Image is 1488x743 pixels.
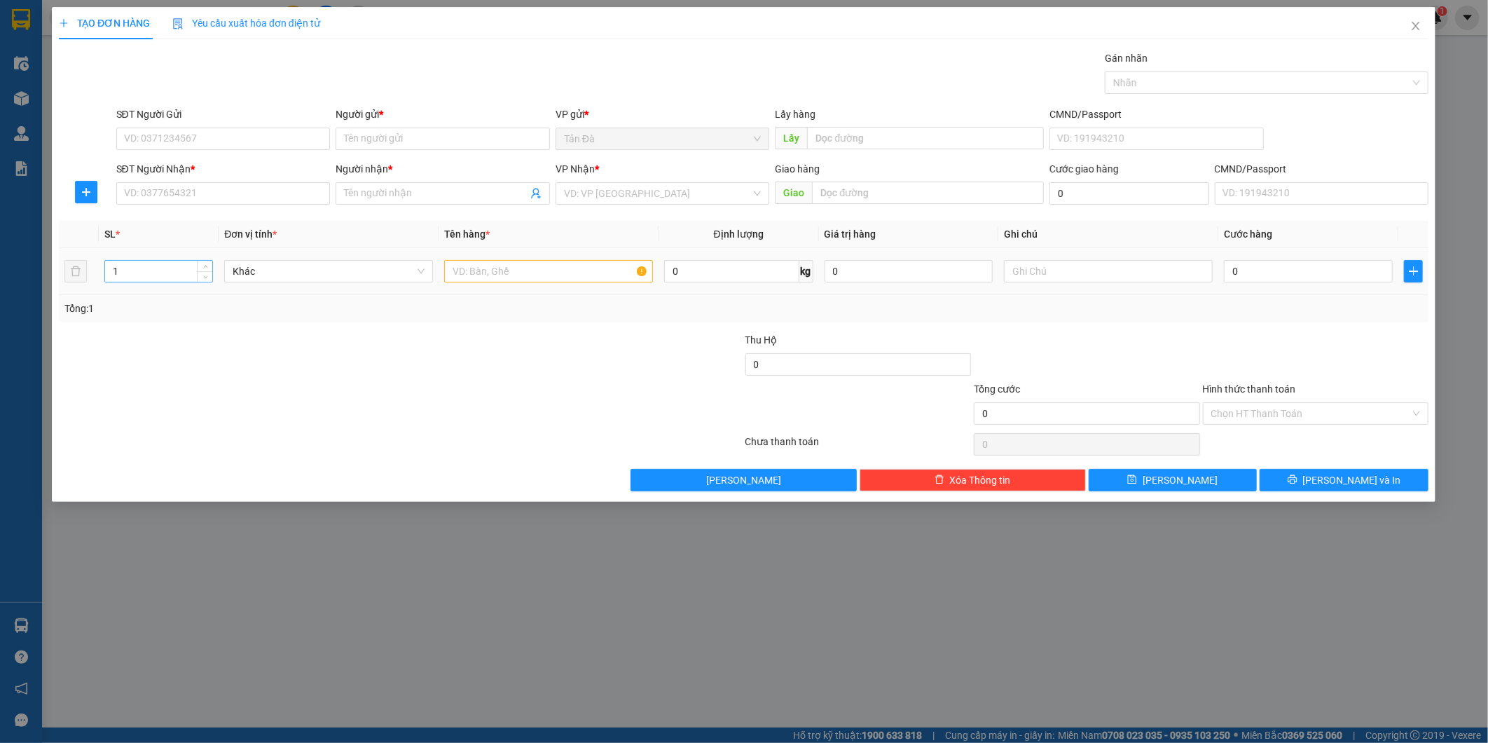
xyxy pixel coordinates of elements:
[825,229,876,240] span: Giá trị hàng
[172,18,320,29] span: Yêu cầu xuất hóa đơn điện tử
[116,161,331,177] div: SĐT Người Nhận
[64,301,574,316] div: Tổng: 1
[1203,383,1296,395] label: Hình thức thanh toán
[172,18,184,29] img: icon
[799,260,813,282] span: kg
[999,221,1219,248] th: Ghi chú
[556,163,595,175] span: VP Nhận
[198,261,213,271] span: Increase Value
[1089,469,1258,491] button: save[PERSON_NAME]
[1405,260,1424,282] button: plus
[198,271,213,282] span: Decrease Value
[1303,472,1401,488] span: [PERSON_NAME] và In
[1105,53,1148,64] label: Gán nhãn
[1225,229,1273,240] span: Cước hàng
[76,186,97,198] span: plus
[744,434,973,458] div: Chưa thanh toán
[745,334,778,346] span: Thu Hộ
[1411,20,1422,32] span: close
[530,188,542,199] span: user-add
[974,383,1021,395] span: Tổng cước
[1143,472,1218,488] span: [PERSON_NAME]
[776,182,813,204] span: Giao
[1050,163,1120,175] label: Cước giao hàng
[445,260,654,282] input: VD: Bàn, Ghế
[1005,260,1213,282] input: Ghi Chú
[233,261,425,282] span: Khác
[336,107,551,122] div: Người gửi
[707,472,782,488] span: [PERSON_NAME]
[1288,475,1297,486] span: printer
[556,107,770,122] div: VP gửi
[808,127,1045,149] input: Dọc đường
[104,229,116,240] span: SL
[1050,182,1209,205] input: Cước giao hàng
[1405,266,1423,277] span: plus
[202,273,210,281] span: down
[950,472,1011,488] span: Xóa Thông tin
[1397,7,1436,46] button: Close
[202,263,210,271] span: up
[776,109,816,120] span: Lấy hàng
[59,18,150,29] span: TẠO ĐƠN HÀNG
[776,163,820,175] span: Giao hàng
[860,469,1086,491] button: deleteXóa Thông tin
[75,181,97,203] button: plus
[825,260,993,282] input: 0
[59,18,69,28] span: plus
[813,182,1045,204] input: Dọc đường
[64,260,87,282] button: delete
[714,229,764,240] span: Định lượng
[1128,475,1138,486] span: save
[116,107,331,122] div: SĐT Người Gửi
[935,475,944,486] span: delete
[776,127,808,149] span: Lấy
[336,161,551,177] div: Người nhận
[1260,469,1429,491] button: printer[PERSON_NAME] và In
[1050,107,1265,122] div: CMND/Passport
[564,128,762,149] span: Tản Đà
[631,469,857,491] button: [PERSON_NAME]
[1215,161,1429,177] div: CMND/Passport
[225,229,277,240] span: Đơn vị tính
[445,229,490,240] span: Tên hàng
